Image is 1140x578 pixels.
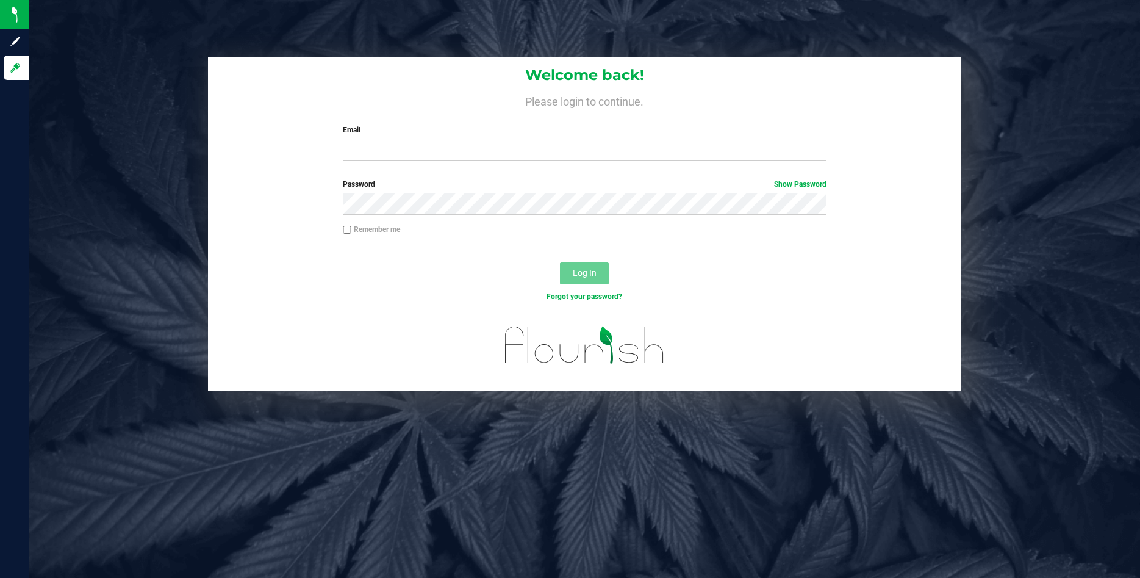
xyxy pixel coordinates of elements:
[343,125,826,135] label: Email
[9,35,21,48] inline-svg: Sign up
[208,67,961,83] h1: Welcome back!
[560,262,609,284] button: Log In
[343,180,375,189] span: Password
[9,62,21,74] inline-svg: Log in
[490,315,678,375] img: flourish_logo.svg
[547,292,622,301] a: Forgot your password?
[343,226,351,234] input: Remember me
[208,93,961,107] h4: Please login to continue.
[573,268,597,278] span: Log In
[774,180,826,189] a: Show Password
[343,224,400,235] label: Remember me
